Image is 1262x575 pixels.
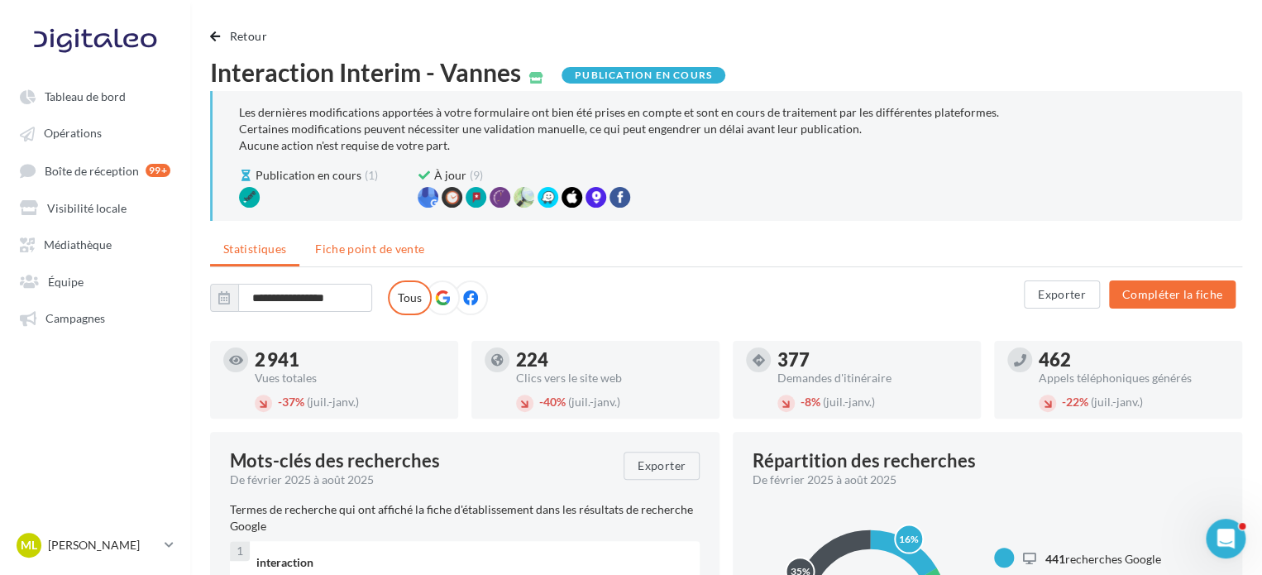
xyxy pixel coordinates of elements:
div: Clics vers le site web [516,372,706,384]
div: 1 [230,541,250,561]
a: Campagnes [10,302,180,332]
span: Retour [230,29,267,43]
iframe: Intercom live chat [1206,519,1245,558]
span: ML [21,537,37,553]
span: - [1062,395,1066,409]
span: Publication en cours [256,167,361,184]
span: - [801,395,805,409]
div: De février 2025 à août 2025 [230,472,610,488]
span: 40% [539,395,566,409]
span: (juil.-janv.) [1091,395,1143,409]
span: (juil.-janv.) [568,395,620,409]
a: Boîte de réception 99+ [10,155,180,185]
span: À jour [434,167,466,184]
span: (9) [470,167,483,184]
div: 224 [516,351,706,369]
span: Interaction Interim - Vannes [210,60,521,84]
div: 462 [1039,351,1229,369]
span: (1) [365,167,378,184]
span: Campagnes [45,311,105,325]
div: De février 2025 à août 2025 [753,472,1209,488]
button: Exporter [624,452,700,480]
span: - [539,395,543,409]
span: 8% [801,395,820,409]
span: Opérations [44,127,102,141]
span: Boîte de réception [45,163,139,177]
span: (juil.-janv.) [307,395,359,409]
div: Répartition des recherches [753,452,976,470]
a: Tableau de bord [10,81,180,111]
label: Tous [388,280,432,315]
div: Les dernières modifications apportées à votre formulaire ont bien été prises en compte et sont en... [239,104,1216,154]
span: Fiche point de vente [315,242,424,256]
span: Tableau de bord [45,89,126,103]
span: recherches Google [1045,551,1161,565]
div: interaction [256,554,686,571]
span: Mots-clés des recherches [230,452,440,470]
span: (juil.-janv.) [823,395,875,409]
a: Opérations [10,117,180,147]
a: Visibilité locale [10,192,180,222]
span: Visibilité locale [47,200,127,214]
p: Termes de recherche qui ont affiché la fiche d'établissement dans les résultats de recherche Google [230,501,700,534]
button: Compléter la fiche [1109,280,1236,309]
div: Appels téléphoniques générés [1039,372,1229,384]
div: Vues totales [255,372,445,384]
span: - [278,395,282,409]
span: Médiathèque [44,237,112,252]
a: ML [PERSON_NAME] [13,529,177,561]
a: Compléter la fiche [1102,286,1242,300]
button: Retour [210,26,274,46]
div: 99+ [146,164,170,177]
div: Publication en cours [562,67,725,84]
a: Équipe [10,266,180,295]
div: Demandes d'itinéraire [777,372,968,384]
span: Équipe [48,274,84,288]
span: 22% [1062,395,1088,409]
span: 441 [1045,551,1065,565]
div: 2 941 [255,351,445,369]
span: 37% [278,395,304,409]
div: 377 [777,351,968,369]
button: Exporter [1024,280,1100,309]
a: Médiathèque [10,228,180,258]
p: [PERSON_NAME] [48,537,158,553]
